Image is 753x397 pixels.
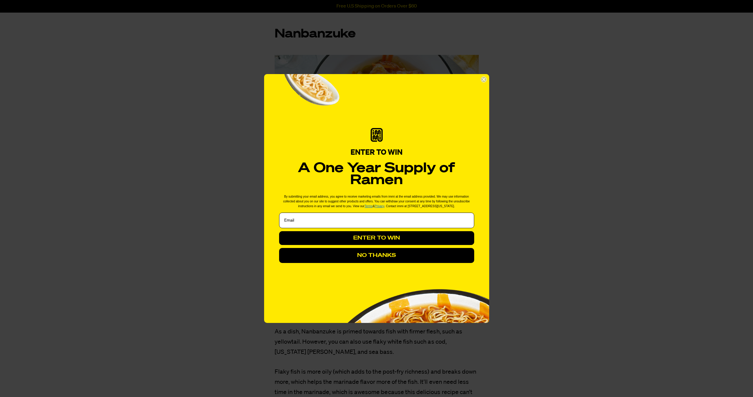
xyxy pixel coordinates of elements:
[351,149,402,157] span: ENTER TO WIN
[375,204,384,208] a: Privacy
[279,231,474,245] button: ENTER TO WIN
[364,204,372,208] a: Terms
[298,162,455,187] strong: A One Year Supply of Ramen
[371,128,383,142] img: immi
[481,76,487,82] button: Close dialog
[279,248,474,263] button: NO THANKS
[283,195,470,208] span: By submitting your email address, you agree to receive marketing emails from immi at the email ad...
[279,213,474,228] input: Email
